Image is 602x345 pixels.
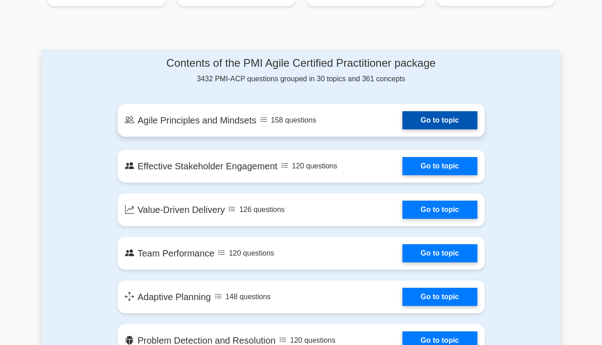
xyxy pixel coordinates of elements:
[118,57,485,70] h4: Contents of the PMI Agile Certified Practitioner package
[402,157,477,175] a: Go to topic
[402,111,477,129] a: Go to topic
[118,57,485,84] div: 3432 PMI-ACP questions grouped in 30 topics and 361 concepts
[402,244,477,262] a: Go to topic
[402,201,477,219] a: Go to topic
[402,288,477,306] a: Go to topic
